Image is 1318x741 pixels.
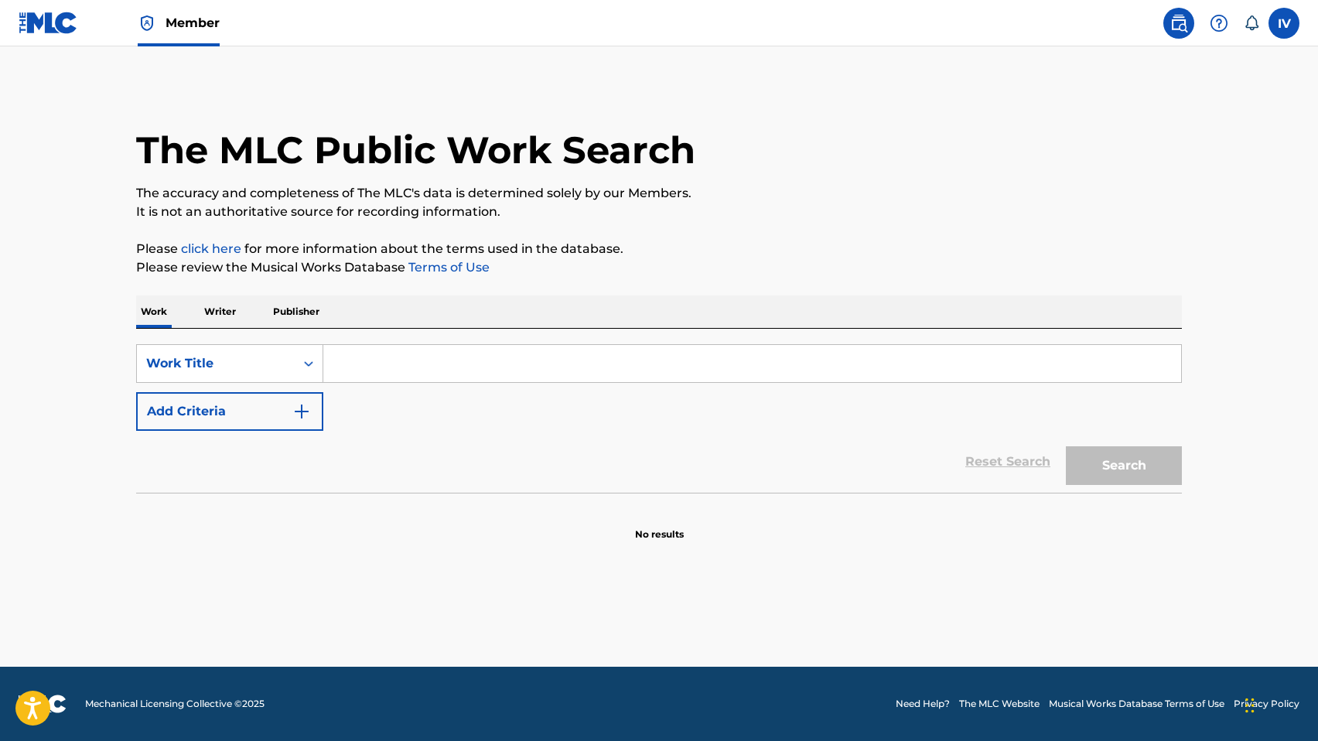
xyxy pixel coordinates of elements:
[200,295,241,328] p: Writer
[136,258,1182,277] p: Please review the Musical Works Database
[146,354,285,373] div: Work Title
[136,295,172,328] p: Work
[138,14,156,32] img: Top Rightsholder
[896,697,950,711] a: Need Help?
[19,695,67,713] img: logo
[136,184,1182,203] p: The accuracy and completeness of The MLC's data is determined solely by our Members.
[292,402,311,421] img: 9d2ae6d4665cec9f34b9.svg
[1244,15,1259,31] div: Notifications
[181,241,241,256] a: click here
[959,697,1040,711] a: The MLC Website
[136,344,1182,493] form: Search Form
[1241,667,1318,741] iframe: Chat Widget
[1241,667,1318,741] div: Widget de chat
[1163,8,1194,39] a: Public Search
[19,12,78,34] img: MLC Logo
[136,240,1182,258] p: Please for more information about the terms used in the database.
[136,127,695,173] h1: The MLC Public Work Search
[1204,8,1234,39] div: Help
[1210,14,1228,32] img: help
[166,14,220,32] span: Member
[1234,697,1299,711] a: Privacy Policy
[1169,14,1188,32] img: search
[136,392,323,431] button: Add Criteria
[1268,8,1299,39] div: User Menu
[268,295,324,328] p: Publisher
[136,203,1182,221] p: It is not an authoritative source for recording information.
[85,697,265,711] span: Mechanical Licensing Collective © 2025
[635,509,684,541] p: No results
[405,260,490,275] a: Terms of Use
[1049,697,1224,711] a: Musical Works Database Terms of Use
[1245,682,1255,729] div: Arrastrar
